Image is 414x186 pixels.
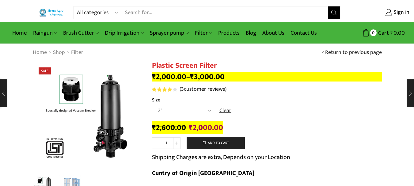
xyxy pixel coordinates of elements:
a: Home [32,49,47,57]
span: Rated out of 5 based on customer ratings [152,87,172,92]
nav: Breadcrumb [32,49,84,57]
b: Cuntry of Origin [GEOGRAPHIC_DATA] [152,168,254,178]
a: Brush Cutter [60,26,101,40]
bdi: 0.00 [390,28,405,38]
a: Raingun [30,26,60,40]
div: Rated 4.00 out of 5 [152,87,177,92]
bdi: 2,000.00 [152,70,186,83]
a: Filter [71,49,84,57]
a: Filter [192,26,215,40]
span: ₹ [152,121,156,134]
a: Return to previous page [325,49,382,57]
a: Sprayer pump [147,26,192,40]
span: 0 [370,29,377,36]
button: Add to cart [187,137,245,149]
span: 3 [181,85,184,94]
a: Home [9,26,30,40]
span: Cart [377,29,389,37]
button: Search button [328,6,340,19]
span: Sign in [392,9,409,17]
p: – [152,72,382,82]
span: ₹ [390,28,393,38]
a: Contact Us [287,26,320,40]
a: Drip Irrigation [102,26,147,40]
label: Size [152,97,160,104]
p: Shipping Charges are extra, Depends on your Location [152,152,290,162]
bdi: 3,000.00 [190,70,225,83]
a: Clear options [219,107,231,115]
h1: Plastic Screen Filter [152,61,382,70]
span: ₹ [152,70,156,83]
span: Sale [39,67,51,74]
span: ₹ [189,121,193,134]
div: 1 / 2 [32,61,143,172]
a: Products [215,26,243,40]
a: Sign in [350,7,409,18]
input: Product quantity [159,137,173,149]
a: Shop [53,49,65,57]
span: ₹ [190,70,194,83]
bdi: 2,000.00 [189,121,223,134]
bdi: 2,600.00 [152,121,186,134]
a: About Us [259,26,287,40]
span: 3 [152,87,178,92]
a: (3customer reviews) [180,85,226,93]
a: 0 Cart ₹0.00 [347,27,405,39]
input: Search for... [122,6,328,19]
a: Blog [243,26,259,40]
